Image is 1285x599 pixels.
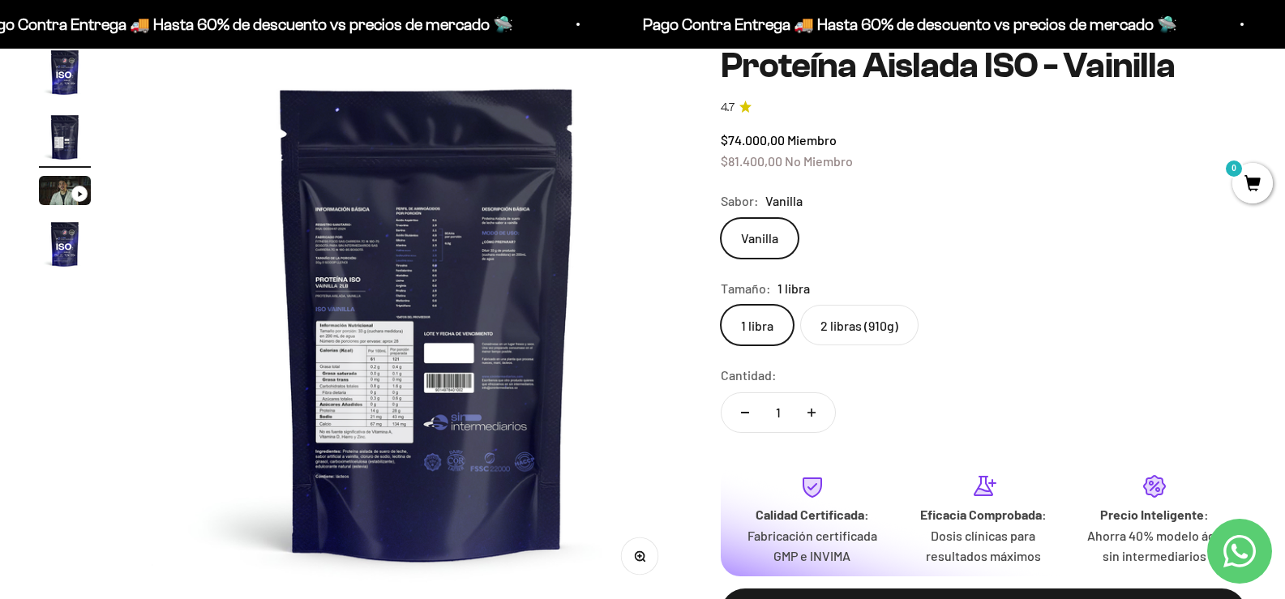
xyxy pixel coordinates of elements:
p: Dosis clínicas para resultados máximos [910,525,1056,567]
div: Más detalles sobre la fecha exacta de entrega. [19,125,336,153]
strong: Calidad Certificada: [756,507,869,522]
button: Ir al artículo 4 [39,218,91,275]
div: Un aval de expertos o estudios clínicos en la página. [19,77,336,121]
span: Vanilla [765,190,803,212]
span: Miembro [787,132,837,148]
img: Proteína Aislada ISO - Vainilla [39,218,91,270]
strong: Precio Inteligente: [1100,507,1209,522]
legend: Tamaño: [721,278,771,299]
img: Proteína Aislada ISO - Vainilla [39,111,91,163]
button: Ir al artículo 3 [39,176,91,210]
p: Fabricación certificada GMP e INVIMA [740,525,885,567]
button: Reducir cantidad [722,393,769,432]
span: $74.000,00 [721,132,785,148]
mark: 0 [1224,159,1244,178]
button: Enviar [263,242,336,269]
span: 4.7 [721,99,735,117]
p: Ahorra 40% modelo ágil sin intermediarios [1082,525,1227,567]
label: Cantidad: [721,365,777,386]
span: Enviar [265,242,334,269]
img: Proteína Aislada ISO - Vainilla [152,46,704,598]
img: Proteína Aislada ISO - Vainilla [39,46,91,98]
button: Aumentar cantidad [788,393,835,432]
span: $81.400,00 [721,153,782,169]
button: Ir al artículo 2 [39,111,91,168]
p: Pago Contra Entrega 🚚 Hasta 60% de descuento vs precios de mercado 🛸 [639,11,1173,37]
legend: Sabor: [721,190,759,212]
div: La confirmación de la pureza de los ingredientes. [19,190,336,233]
span: No Miembro [785,153,853,169]
span: 1 libra [777,278,810,299]
button: Ir al artículo 1 [39,46,91,103]
a: 0 [1232,176,1273,194]
a: 4.74.7 de 5.0 estrellas [721,99,1246,117]
strong: Eficacia Comprobada: [920,507,1047,522]
p: ¿Qué te daría la seguridad final para añadir este producto a tu carrito? [19,26,336,63]
h1: Proteína Aislada ISO - Vainilla [721,46,1246,85]
div: Un mensaje de garantía de satisfacción visible. [19,157,336,186]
